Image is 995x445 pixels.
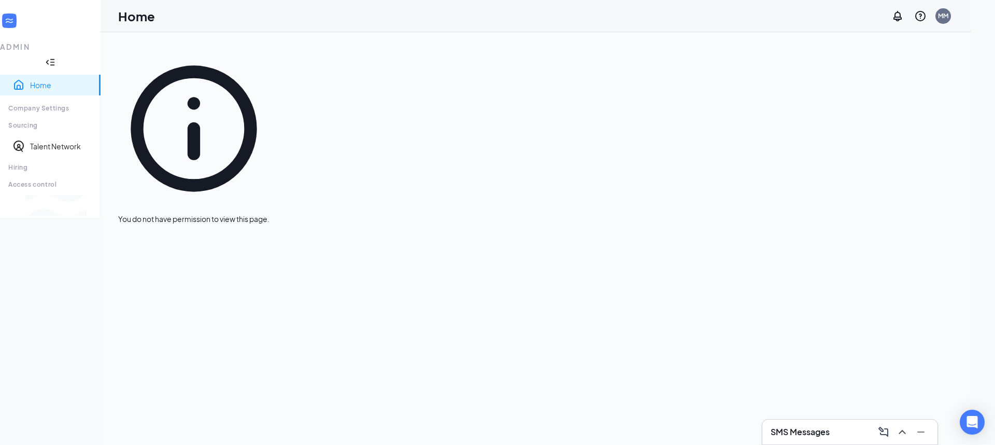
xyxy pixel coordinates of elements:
[118,53,269,204] svg: Info
[4,16,15,26] svg: WorkstreamLogo
[891,10,904,22] svg: Notifications
[896,426,908,438] svg: ChevronUp
[30,80,92,90] a: Home
[45,57,55,67] svg: Collapse
[894,424,911,440] button: ChevronUp
[913,424,929,440] button: Minimize
[8,104,92,113] div: Company Settings
[915,426,927,438] svg: Minimize
[118,213,269,224] div: You do not have permission to view this page.
[12,162,99,249] svg: WorkstreamLogo
[8,180,92,189] div: Access control
[960,410,985,435] div: Open Intercom Messenger
[914,10,927,22] svg: QuestionInfo
[8,163,92,172] div: Hiring
[118,7,155,25] h1: Home
[938,11,948,20] div: MM
[875,424,892,440] button: ComposeMessage
[30,141,92,151] a: Talent Network
[877,426,890,438] svg: ComposeMessage
[8,121,92,130] div: Sourcing
[771,426,830,438] h3: SMS Messages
